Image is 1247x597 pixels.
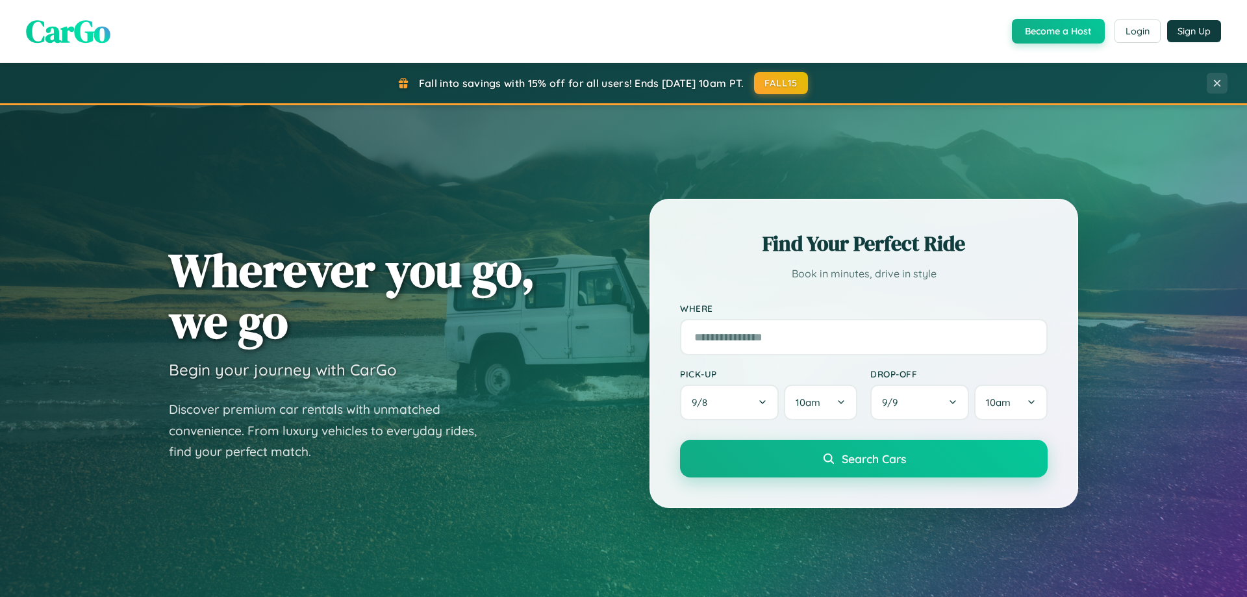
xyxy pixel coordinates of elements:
[882,396,904,409] span: 9 / 9
[1167,20,1221,42] button: Sign Up
[680,229,1048,258] h2: Find Your Perfect Ride
[26,10,110,53] span: CarGo
[974,385,1048,420] button: 10am
[419,77,744,90] span: Fall into savings with 15% off for all users! Ends [DATE] 10am PT.
[680,440,1048,477] button: Search Cars
[169,360,397,379] h3: Begin your journey with CarGo
[1012,19,1105,44] button: Become a Host
[796,396,820,409] span: 10am
[1115,19,1161,43] button: Login
[680,303,1048,314] label: Where
[692,396,714,409] span: 9 / 8
[754,72,809,94] button: FALL15
[986,396,1011,409] span: 10am
[870,385,969,420] button: 9/9
[680,385,779,420] button: 9/8
[680,264,1048,283] p: Book in minutes, drive in style
[870,368,1048,379] label: Drop-off
[680,368,857,379] label: Pick-up
[169,399,494,463] p: Discover premium car rentals with unmatched convenience. From luxury vehicles to everyday rides, ...
[784,385,857,420] button: 10am
[169,244,535,347] h1: Wherever you go, we go
[842,451,906,466] span: Search Cars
